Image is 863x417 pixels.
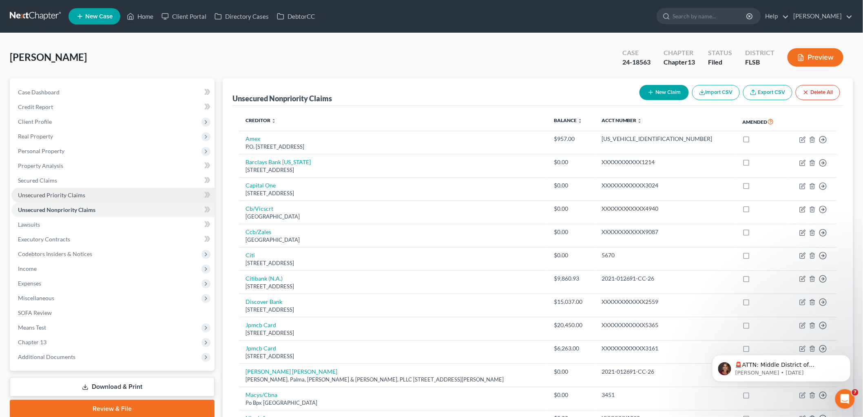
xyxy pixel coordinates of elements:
[554,298,589,306] div: $15,037.00
[554,158,589,166] div: $0.00
[18,221,40,228] span: Lawsuits
[18,89,60,96] span: Case Dashboard
[18,206,95,213] span: Unsecured Nonpriority Claims
[246,352,541,360] div: [STREET_ADDRESS]
[554,117,583,123] a: Balance unfold_more
[554,205,589,213] div: $0.00
[708,48,732,58] div: Status
[18,250,92,257] span: Codebtors Insiders & Notices
[554,251,589,259] div: $0.00
[673,9,748,24] input: Search by name...
[246,236,541,244] div: [GEOGRAPHIC_DATA]
[18,147,64,154] span: Personal Property
[246,283,541,290] div: [STREET_ADDRESS]
[11,188,215,203] a: Unsecured Priority Claims
[18,339,46,346] span: Chapter 13
[18,265,37,272] span: Income
[246,143,541,151] div: P.O. [STREET_ADDRESS]
[664,48,695,58] div: Chapter
[18,103,53,110] span: Credit Report
[688,58,695,66] span: 13
[246,182,276,189] a: Capital One
[18,162,63,169] span: Property Analysis
[157,9,210,24] a: Client Portal
[18,177,57,184] span: Secured Claims
[11,100,215,114] a: Credit Report
[18,280,41,287] span: Expenses
[123,9,157,24] a: Home
[743,85,792,100] a: Export CSV
[602,228,730,236] div: XXXXXXXXXXXX9087
[788,48,843,67] button: Preview
[11,158,215,173] a: Property Analysis
[554,135,589,143] div: $957.00
[796,85,840,100] button: Delete All
[11,173,215,188] a: Secured Claims
[18,133,53,140] span: Real Property
[10,377,215,397] a: Download & Print
[602,344,730,352] div: XXXXXXXXXXXX3161
[554,368,589,376] div: $0.00
[745,58,774,67] div: FLSB
[246,306,541,314] div: [STREET_ADDRESS]
[578,118,583,123] i: unfold_more
[246,399,541,407] div: Po Bpx [GEOGRAPHIC_DATA]
[554,228,589,236] div: $0.00
[852,389,859,396] span: 7
[554,274,589,283] div: $9,860.93
[246,158,311,165] a: Barclays Bank [US_STATE]
[554,321,589,329] div: $20,450.00
[18,118,52,125] span: Client Profile
[602,368,730,376] div: 2021-012691-CC-26
[602,391,730,399] div: 3451
[18,294,54,301] span: Miscellaneous
[246,190,541,197] div: [STREET_ADDRESS]
[602,117,642,123] a: Acct Number unfold_more
[736,112,787,131] th: Amended
[246,135,260,142] a: Amex
[246,259,541,267] div: [STREET_ADDRESS]
[18,324,46,331] span: Means Test
[745,48,774,58] div: District
[637,118,642,123] i: unfold_more
[11,306,215,320] a: SOFA Review
[640,85,689,100] button: New Claim
[271,118,276,123] i: unfold_more
[554,391,589,399] div: $0.00
[246,329,541,337] div: [STREET_ADDRESS]
[246,345,276,352] a: Jpmcb Card
[246,166,541,174] div: [STREET_ADDRESS]
[700,338,863,395] iframe: Intercom notifications message
[18,309,52,316] span: SOFA Review
[664,58,695,67] div: Chapter
[18,192,85,198] span: Unsecured Priority Claims
[246,252,255,259] a: Citi
[246,117,276,123] a: Creditor unfold_more
[692,85,740,100] button: Import CSV
[246,321,276,328] a: Jpmcb Card
[11,217,215,232] a: Lawsuits
[602,181,730,190] div: XXXXXXXXXXXX3024
[10,51,87,63] span: [PERSON_NAME]
[602,135,730,143] div: [US_VEHICLE_IDENTIFICATION_NUMBER]
[18,236,70,243] span: Executory Contracts
[85,13,113,20] span: New Case
[554,344,589,352] div: $6,263.00
[246,298,282,305] a: Discover Bank
[11,203,215,217] a: Unsecured Nonpriority Claims
[246,391,277,398] a: Macys/Cbna
[210,9,273,24] a: Directory Cases
[246,205,273,212] a: Cb/Vicscrt
[554,181,589,190] div: $0.00
[602,321,730,329] div: XXXXXXXXXXXX5365
[761,9,789,24] a: Help
[708,58,732,67] div: Filed
[602,251,730,259] div: 5670
[18,353,75,360] span: Additional Documents
[246,228,271,235] a: Ccb/Zales
[602,274,730,283] div: 2021-012691-CC-26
